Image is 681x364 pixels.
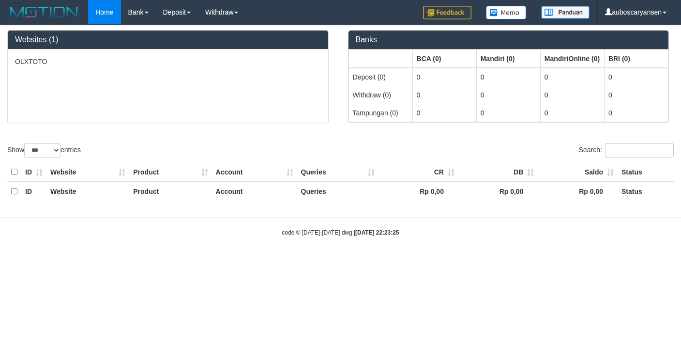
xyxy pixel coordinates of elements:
td: Deposit (0) [348,68,412,86]
td: 0 [540,104,604,122]
img: Feedback.jpg [423,6,471,19]
td: 0 [476,68,540,86]
th: Group: activate to sort column ascending [604,49,668,68]
input: Search: [605,143,674,158]
th: Queries [297,182,379,201]
th: Saldo [538,163,618,182]
th: Account [212,182,297,201]
td: 0 [476,104,540,122]
img: panduan.png [541,6,590,19]
th: Product [129,163,212,182]
td: 0 [604,68,668,86]
th: Account [212,163,297,182]
img: Button%20Memo.svg [486,6,527,19]
th: Queries [297,163,379,182]
small: code © [DATE]-[DATE] dwg | [282,229,399,236]
th: Website [46,182,129,201]
td: 0 [412,104,476,122]
th: DB [458,163,538,182]
th: CR [378,163,458,182]
td: 0 [540,86,604,104]
td: Tampungan (0) [348,104,412,122]
td: 0 [412,68,476,86]
td: 0 [604,86,668,104]
th: Website [46,163,129,182]
th: Product [129,182,212,201]
th: Group: activate to sort column ascending [540,49,604,68]
th: Status [618,163,674,182]
td: 0 [540,68,604,86]
p: OLXTOTO [15,57,321,66]
label: Search: [579,143,674,158]
th: Rp 0,00 [378,182,458,201]
h3: Banks [356,35,662,44]
td: Withdraw (0) [348,86,412,104]
th: Group: activate to sort column ascending [476,49,540,68]
td: 0 [476,86,540,104]
th: Rp 0,00 [458,182,538,201]
strong: [DATE] 22:23:25 [355,229,399,236]
h3: Websites (1) [15,35,321,44]
th: Status [618,182,674,201]
th: ID [21,163,46,182]
img: MOTION_logo.png [7,5,81,19]
td: 0 [604,104,668,122]
th: Group: activate to sort column ascending [348,49,412,68]
td: 0 [412,86,476,104]
select: Showentries [24,143,61,158]
label: Show entries [7,143,81,158]
th: Rp 0,00 [538,182,618,201]
th: ID [21,182,46,201]
th: Group: activate to sort column ascending [412,49,476,68]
